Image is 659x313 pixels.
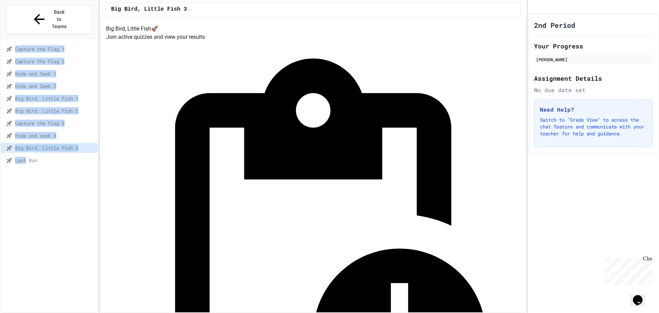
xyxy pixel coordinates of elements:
[630,286,652,306] iframe: chat widget
[106,25,520,33] h4: Big Bird, Little Fish 🚀
[15,70,95,77] span: Hide and Seek 1
[540,116,647,137] p: Switch to "Grade View" to access the chat feature and communicate with your teacher for help and ...
[3,3,47,44] div: Chat with us now!Close
[111,5,187,13] span: Big Bird, Little Fish 3
[15,107,95,114] span: Big Bird, Little Fish 2
[534,20,575,30] h1: 2nd Period
[15,95,95,102] span: Big Bird, Little Fish 1
[534,86,653,94] div: No due date set
[536,56,651,63] div: [PERSON_NAME]
[540,105,647,114] h3: Need Help?
[602,256,652,285] iframe: chat widget
[15,132,95,139] span: Hide and seek 3
[15,144,95,152] span: Big Bird, Little Fish 3
[534,74,653,83] h2: Assignment Details
[51,9,67,30] span: Back to Teams
[15,120,95,127] span: Capture the Flag 3
[106,33,520,41] p: Join active quizzes and view your results
[15,157,95,164] span: Loot Run
[15,58,95,65] span: Capture the Flag 2
[15,82,95,90] span: Hide and Seek 2
[534,41,653,51] h2: Your Progress
[15,45,95,53] span: Capture the Flag 1
[6,5,92,34] button: Back to Teams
